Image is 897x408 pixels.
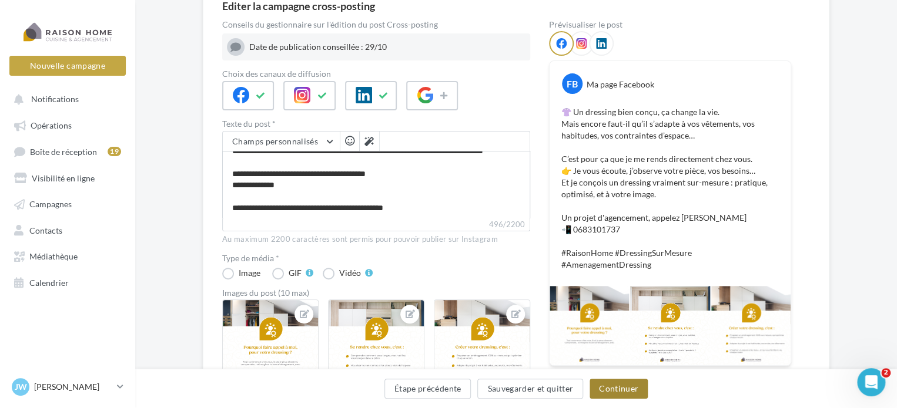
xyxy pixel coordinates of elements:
label: Choix des canaux de diffusion [222,70,530,78]
span: Boîte de réception [30,146,97,156]
button: Champs personnalisés [223,131,340,151]
div: FB [562,73,583,94]
div: Au maximum 2200 caractères sont permis pour pouvoir publier sur Instagram [222,234,530,245]
span: Calendrier [29,277,69,287]
a: Médiathèque [7,245,128,266]
div: Editer la campagne cross-posting [222,1,375,11]
button: Étape précédente [384,379,471,399]
a: Opérations [7,114,128,135]
div: GIF [289,269,302,277]
div: Conseils du gestionnaire sur l'édition du post Cross-posting [222,21,530,29]
label: 496/2200 [222,218,530,231]
span: Visibilité en ligne [32,173,95,183]
span: Contacts [29,225,62,235]
iframe: Intercom live chat [857,368,885,396]
span: Notifications [31,94,79,104]
span: Opérations [31,120,72,130]
div: Images du post (10 max) [222,289,530,297]
span: JW [15,381,27,393]
button: Continuer [590,379,648,399]
button: Notifications [7,88,123,109]
div: Date de publication conseillée : 29/10 [249,41,526,53]
label: Type de média * [222,254,530,262]
p: 👚 Un dressing bien conçu, ça change la vie. Mais encore faut-il qu’il s’adapte à vos vêtements, v... [561,106,779,271]
a: Contacts [7,219,128,240]
div: Prévisualiser le post [549,21,791,29]
span: Champs personnalisés [232,136,318,146]
a: Boîte de réception19 [7,140,128,162]
button: Sauvegarder et quitter [477,379,583,399]
button: Nouvelle campagne [9,56,126,76]
span: Campagnes [29,199,72,209]
a: Calendrier [7,271,128,292]
label: Texte du post * [222,120,530,128]
div: Ma page Facebook [587,79,654,90]
a: Campagnes [7,193,128,214]
p: [PERSON_NAME] [34,381,112,393]
a: JW [PERSON_NAME] [9,376,126,398]
span: 2 [881,368,891,377]
span: Médiathèque [29,251,78,261]
div: La prévisualisation est non-contractuelle [549,366,791,381]
a: Visibilité en ligne [7,167,128,188]
div: Image [239,269,260,277]
div: Vidéo [339,269,361,277]
div: 19 [108,147,121,156]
